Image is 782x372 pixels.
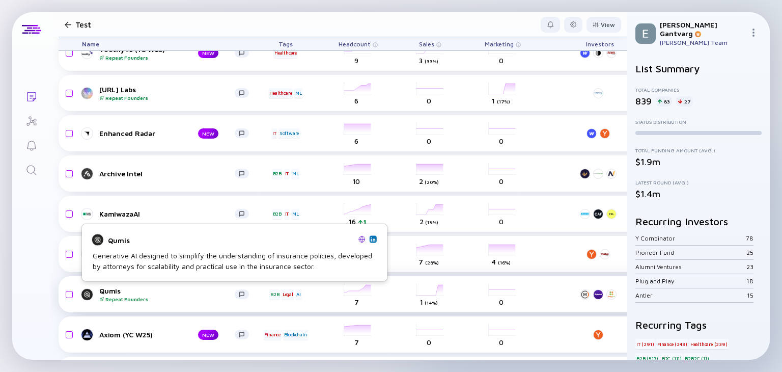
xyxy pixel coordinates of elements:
span: Headcount [339,40,371,48]
div: 18 [746,277,753,285]
div: Healthcare (239) [689,339,729,349]
div: Axiom (YC W25) [99,330,182,339]
h1: Test [75,20,91,29]
div: 15 [747,291,753,299]
div: B2B2C (11) [684,353,710,363]
div: KamiwazaAI [99,209,235,218]
span: Marketing [485,40,514,48]
div: Repeat Founders [99,95,235,101]
div: AI [295,289,302,300]
div: IT [284,209,290,219]
div: Antler [635,291,747,299]
div: Pioneer Fund [635,249,746,256]
div: Finance (243) [656,339,688,349]
div: 839 [635,96,652,107]
a: Axiom (YC W25)NEW [82,329,257,341]
a: Investor Map [12,108,50,132]
img: Menu [749,29,758,37]
div: Name [74,37,257,50]
img: Qumis Linkedin Page [371,236,376,242]
div: Healthcare [268,88,293,98]
div: Tags [257,37,314,50]
div: B2C (111) [661,353,683,363]
div: Repeat Founders [99,296,235,302]
h2: Recurring Tags [635,319,762,331]
a: Search [12,157,50,181]
div: Toothy AI (YC W25) [99,45,182,61]
div: Blockchain [283,330,308,340]
div: B2B [272,209,283,219]
div: Plug and Play [635,277,746,285]
div: ML [291,169,300,179]
div: Enhanced Radar [99,129,182,138]
a: Archive Intel [82,168,257,180]
div: 78 [746,234,753,242]
div: 25 [746,249,753,256]
button: View [586,17,621,33]
div: [PERSON_NAME] Team [660,39,745,46]
a: [URL] LabsRepeat Founders [82,85,257,101]
div: Archive Intel [99,169,235,178]
div: Generative AI designed to simplify the understanding of insurance policies, developed by attorney... [93,250,377,272]
a: Lists [12,84,50,108]
div: Total Companies [635,87,762,93]
div: Qumis [99,286,235,302]
div: Y Combinator [635,234,746,242]
a: Reminders [12,132,50,157]
img: Elena Profile Picture [635,23,656,44]
div: [URL] Labs [99,85,235,101]
a: Enhanced RadarNEW [82,127,257,140]
div: Repeat Founders [99,55,182,61]
div: [PERSON_NAME] Gantvarg [660,20,745,38]
div: B2B [269,289,280,300]
div: B2B [272,169,283,179]
div: Healthcare [273,48,298,58]
div: Latest Round (Avg.) [635,179,762,185]
span: Sales [419,40,434,48]
div: $1.4m [635,189,762,199]
div: Qumis [108,235,354,244]
div: IT (291) [635,339,655,349]
div: ML [291,209,300,219]
div: 83 [656,96,672,107]
div: Total Funding Amount (Avg.) [635,147,762,153]
a: KamiwazaAI [82,208,257,220]
div: Status Distribution [635,119,762,125]
h2: List Summary [635,63,762,74]
a: Toothy AI (YC W25)Repeat FoundersNEW [82,45,257,61]
div: Legal [282,289,294,300]
div: Investors [577,37,623,50]
div: Finance [263,330,282,340]
img: Qumis Website [358,235,366,243]
a: QumisRepeat Founders [82,286,257,302]
div: $1.9m [635,156,762,167]
div: 27 [676,96,693,107]
div: B2B (517) [635,353,659,363]
div: Alumni Ventures [635,263,746,271]
div: IT [284,169,290,179]
h2: Recurring Investors [635,216,762,227]
div: Software [278,128,300,139]
div: 23 [746,263,753,271]
div: ML [294,88,303,98]
div: IT [271,128,277,139]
